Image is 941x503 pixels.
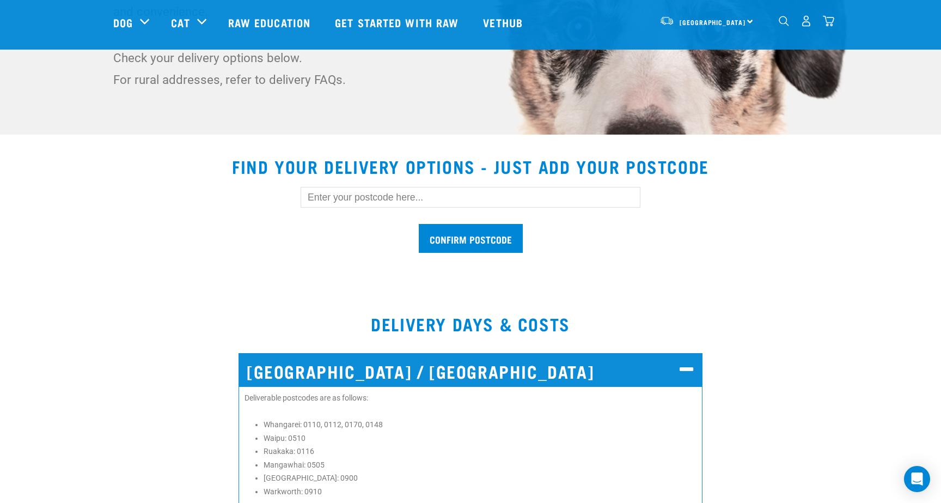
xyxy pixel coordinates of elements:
img: user.png [801,15,812,27]
li: Ruakaka: 0116 [264,446,696,457]
a: Vethub [472,1,536,44]
h2: Find your delivery options - just add your postcode [13,156,928,176]
li: Mangawhai: 0505 [264,459,696,471]
a: Raw Education [217,1,324,44]
a: Cat [171,14,190,31]
a: Dog [113,14,133,31]
img: van-moving.png [659,16,674,26]
li: Warkworth: 0910 [264,486,696,498]
input: Enter your postcode here... [301,187,640,208]
span: [GEOGRAPHIC_DATA] [680,20,746,24]
li: Waipu: 0510 [264,433,696,444]
p: Check your delivery options below. For rural addresses, refer to delivery FAQs. [113,47,399,90]
p: Deliverable postcodes are as follows: [245,392,696,404]
input: Confirm postcode [419,224,523,253]
li: Whangarei: 0110, 0112, 0170, 0148 [264,419,696,431]
h2: [GEOGRAPHIC_DATA] / [GEOGRAPHIC_DATA] [239,353,702,386]
div: Open Intercom Messenger [904,466,930,492]
img: home-icon-1@2x.png [779,16,789,26]
li: [GEOGRAPHIC_DATA]: 0900 [264,472,696,484]
img: home-icon@2x.png [823,15,834,27]
a: Get started with Raw [324,1,472,44]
